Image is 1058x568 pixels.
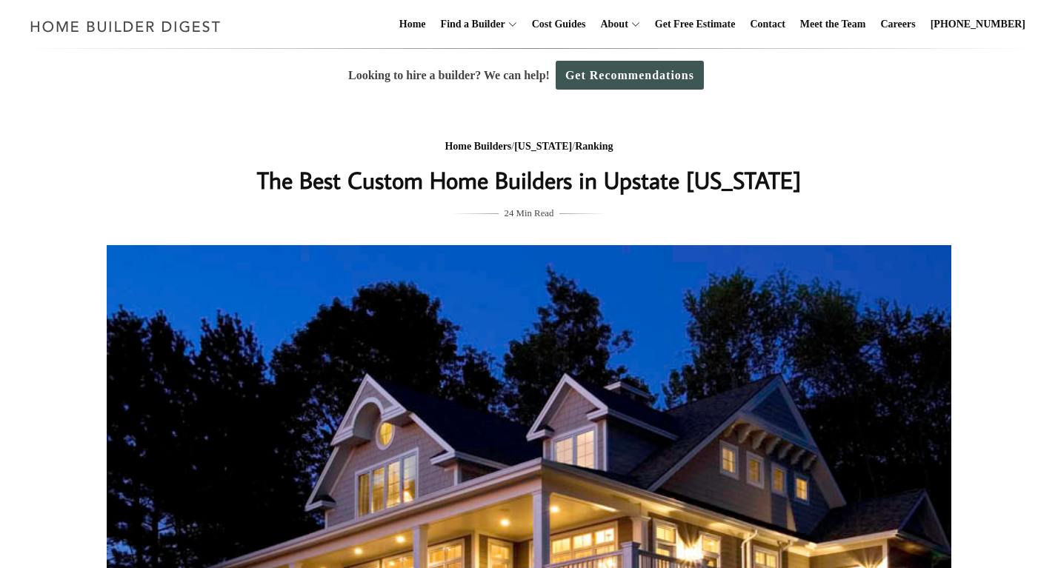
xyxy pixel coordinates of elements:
[925,1,1031,48] a: [PHONE_NUMBER]
[393,1,432,48] a: Home
[594,1,628,48] a: About
[556,61,704,90] a: Get Recommendations
[514,141,572,152] a: [US_STATE]
[649,1,742,48] a: Get Free Estimate
[744,1,791,48] a: Contact
[875,1,922,48] a: Careers
[794,1,872,48] a: Meet the Team
[435,1,505,48] a: Find a Builder
[233,138,825,156] div: / /
[24,12,227,41] img: Home Builder Digest
[445,141,511,152] a: Home Builders
[526,1,592,48] a: Cost Guides
[505,205,554,221] span: 24 Min Read
[233,162,825,198] h1: The Best Custom Home Builders in Upstate [US_STATE]
[575,141,613,152] a: Ranking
